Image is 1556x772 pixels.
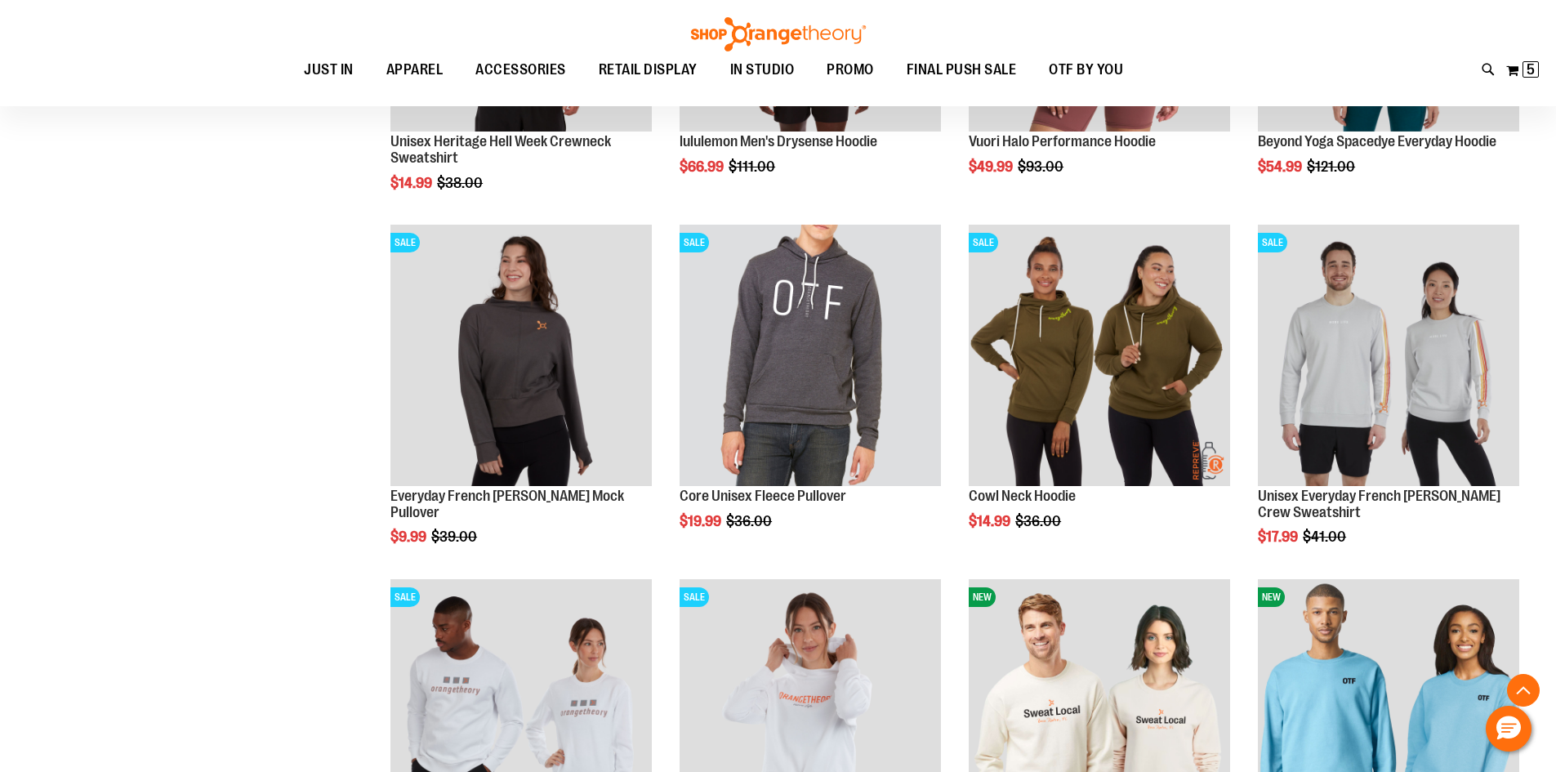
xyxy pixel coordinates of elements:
span: SALE [1258,233,1287,252]
img: Product image for Unisex Everyday French Terry Crew Sweatshirt [1258,225,1519,486]
a: RETAIL DISPLAY [582,51,714,89]
span: IN STUDIO [730,51,795,88]
span: SALE [969,233,998,252]
span: RETAIL DISPLAY [599,51,698,88]
a: OTF BY YOU [1032,51,1139,89]
a: Core Unisex Fleece Pullover [680,488,846,504]
a: Cowl Neck Hoodie [969,488,1076,504]
span: $36.00 [1015,513,1063,529]
span: $93.00 [1018,158,1066,175]
button: Back To Top [1507,674,1540,707]
span: $14.99 [390,175,435,191]
a: Everyday French [PERSON_NAME] Mock Pullover [390,488,624,520]
span: FINAL PUSH SALE [907,51,1017,88]
span: $66.99 [680,158,726,175]
span: $14.99 [969,513,1013,529]
a: FINAL PUSH SALE [890,51,1033,89]
a: Product image for Everyday French Terry Crop Mock PulloverSALE [390,225,652,489]
div: product [671,216,949,571]
span: $38.00 [437,175,485,191]
span: NEW [1258,587,1285,607]
span: $9.99 [390,529,429,545]
span: $54.99 [1258,158,1304,175]
span: $121.00 [1307,158,1358,175]
div: product [961,216,1238,571]
img: Product image for Core Unisex Fleece Pullover [680,225,941,486]
a: Beyond Yoga Spacedye Everyday Hoodie [1258,133,1496,149]
div: product [1250,216,1527,587]
a: Product image for Cowl Neck HoodieSALE [969,225,1230,489]
div: product [382,216,660,587]
span: 5 [1527,61,1535,78]
a: PROMO [810,51,890,89]
span: $111.00 [729,158,778,175]
a: ACCESSORIES [459,51,582,89]
img: Product image for Cowl Neck Hoodie [969,225,1230,486]
span: $49.99 [969,158,1015,175]
span: $41.00 [1303,529,1349,545]
span: $19.99 [680,513,724,529]
a: IN STUDIO [714,51,811,89]
button: Hello, have a question? Let’s chat. [1486,706,1531,752]
a: Unisex Heritage Hell Week Crewneck Sweatshirt [390,133,611,166]
span: SALE [680,587,709,607]
span: $17.99 [1258,529,1300,545]
span: PROMO [827,51,874,88]
span: $39.00 [431,529,479,545]
span: APPAREL [386,51,444,88]
span: ACCESSORIES [475,51,566,88]
span: OTF BY YOU [1049,51,1123,88]
span: JUST IN [304,51,354,88]
a: APPAREL [370,51,460,88]
a: Unisex Everyday French [PERSON_NAME] Crew Sweatshirt [1258,488,1500,520]
a: Product image for Core Unisex Fleece PulloverSALE [680,225,941,489]
a: Product image for Unisex Everyday French Terry Crew SweatshirtSALE [1258,225,1519,489]
span: SALE [390,587,420,607]
a: JUST IN [288,51,370,89]
span: SALE [680,233,709,252]
span: SALE [390,233,420,252]
img: Product image for Everyday French Terry Crop Mock Pullover [390,225,652,486]
a: Vuori Halo Performance Hoodie [969,133,1156,149]
span: $36.00 [726,513,774,529]
span: NEW [969,587,996,607]
img: Shop Orangetheory [689,17,868,51]
a: lululemon Men's Drysense Hoodie [680,133,877,149]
